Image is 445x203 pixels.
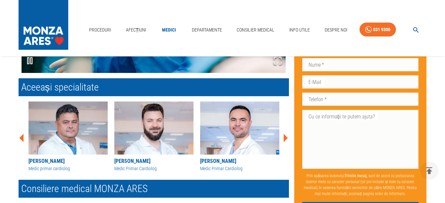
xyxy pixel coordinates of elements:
a: [PERSON_NAME]Medic Primar Cardiolog [200,101,279,172]
a: Proceduri [86,23,114,37]
div: Medic Primar Cardiolog [200,165,279,172]
a: Consilier Medical [234,23,277,37]
a: [PERSON_NAME]Medic primar cardiolog [28,101,108,172]
button: Open Fullscreen [266,49,289,73]
a: Info Utile [287,23,312,37]
b: Trimite mesaj [345,173,367,178]
div: Medic primar cardiolog [28,165,108,172]
div: 031 9300 [373,26,390,34]
p: Prin apăsarea butonului , sunt de acord cu prelucrarea datelor mele cu caracter personal (ce pot ... [302,170,419,199]
a: Medici [158,23,180,37]
a: [PERSON_NAME]Medic Primar Cardiolog [114,101,194,172]
div: [PERSON_NAME] [28,157,108,165]
a: Despre Noi [322,23,350,37]
img: Dr. Mihai Melnic [200,101,279,155]
div: Medic Primar Cardiolog [114,165,194,172]
div: [PERSON_NAME] [200,157,279,165]
a: Departamente [189,23,225,37]
a: 031 9300 [360,23,396,37]
h2: Aceeași specialitate [19,78,289,96]
h2: Consiliere medical MONZA ARES [19,180,289,198]
button: delete [420,162,438,180]
a: Afecțiuni [123,23,149,37]
button: Play or Pause Slideshow [19,49,41,73]
div: [PERSON_NAME] [114,157,194,165]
